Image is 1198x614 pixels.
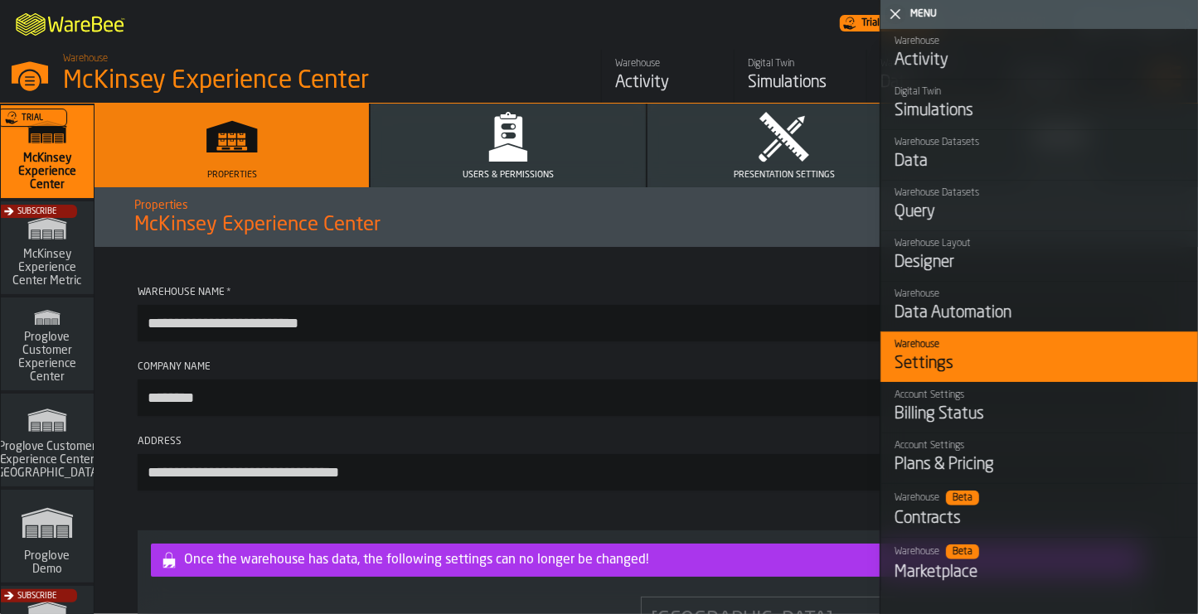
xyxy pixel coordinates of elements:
[861,17,880,29] span: Trial
[63,53,108,65] span: Warehouse
[1,201,94,297] a: link-to-/wh/i/c13051dd-b910-4026-8be2-a53d27c1af1d/simulations
[1,394,94,490] a: link-to-/wh/i/b725f59e-a7b8-4257-9acf-85a504d5909c/simulations
[734,50,866,103] a: link-to-/wh/i/99265d59-bd42-4a33-a5fd-483dee362034/simulations
[138,436,1155,491] label: button-toolbar-Address
[7,549,87,576] span: Proglove Demo
[138,380,1155,416] input: button-toolbar-Company Name
[615,71,720,94] div: Activity
[463,170,554,181] span: Users & Permissions
[1,297,94,394] a: link-to-/wh/i/ad8a128b-0962-41b6-b9c5-f48cc7973f93/simulations
[134,196,1158,212] h2: Sub Title
[138,287,1155,341] label: button-toolbar-Warehouse Name
[615,58,720,70] div: Warehouse
[866,50,999,103] a: link-to-/wh/i/99265d59-bd42-4a33-a5fd-483dee362034/data
[748,58,853,70] div: Digital Twin
[138,287,1155,298] div: Warehouse Name
[95,187,1198,247] div: title-McKinsey Experience Center
[138,305,1155,341] input: button-toolbar-Warehouse Name
[138,436,1155,447] div: Address
[138,361,1155,416] label: button-toolbar-Company Name
[734,170,835,181] span: Presentation Settings
[22,114,43,123] span: Trial
[134,212,381,239] span: McKinsey Experience Center
[207,170,257,181] span: Properties
[7,331,87,384] span: Proglove Customer Experience Center
[1,105,94,201] a: link-to-/wh/i/99265d59-bd42-4a33-a5fd-483dee362034/simulations
[138,454,1155,491] input: button-toolbar-Address
[601,50,734,103] a: link-to-/wh/i/99265d59-bd42-4a33-a5fd-483dee362034/feed/
[17,207,56,216] span: Subscribe
[748,71,853,94] div: Simulations
[840,15,938,31] div: Menu Subscription
[138,361,1155,373] div: Company Name
[151,544,1142,577] div: alert-Once the warehouse has data, the following settings can no longer be changed!
[63,66,511,96] div: McKinsey Experience Center
[184,550,1135,570] div: Once the warehouse has data, the following settings can no longer be changed!
[1,490,94,586] a: link-to-/wh/i/e36b03eb-bea5-40ab-83a2-6422b9ded721/simulations
[17,592,56,601] span: Subscribe
[840,15,938,31] a: link-to-/wh/i/99265d59-bd42-4a33-a5fd-483dee362034/pricing/
[226,287,231,298] span: Required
